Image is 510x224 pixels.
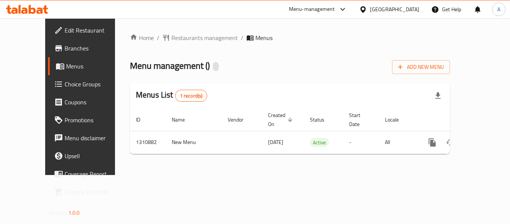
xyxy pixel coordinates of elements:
[48,57,130,75] a: Menus
[65,169,124,178] span: Coverage Report
[441,134,459,151] button: Change Status
[162,33,238,42] a: Restaurants management
[417,108,501,131] th: Actions
[49,208,67,218] span: Version:
[65,80,124,89] span: Choice Groups
[268,111,295,129] span: Created On
[65,187,124,196] span: Grocery Checklist
[241,33,243,42] li: /
[66,62,124,71] span: Menus
[65,44,124,53] span: Branches
[157,33,159,42] li: /
[65,116,124,125] span: Promotions
[310,115,334,124] span: Status
[497,5,500,13] span: A
[398,62,444,72] span: Add New Menu
[268,137,283,147] span: [DATE]
[65,151,124,160] span: Upsell
[130,108,501,154] table: enhanced table
[65,26,124,35] span: Edit Restaurant
[48,75,130,93] a: Choice Groups
[130,131,166,154] td: 1310882
[343,131,379,154] td: -
[166,131,222,154] td: New Menu
[48,21,130,39] a: Edit Restaurant
[130,33,154,42] a: Home
[48,147,130,165] a: Upsell
[289,5,335,14] div: Menu-management
[48,129,130,147] a: Menu disclaimer
[130,33,450,42] nav: breadcrumb
[48,183,130,201] a: Grocery Checklist
[48,39,130,57] a: Branches
[172,115,195,124] span: Name
[255,33,273,42] span: Menus
[228,115,253,124] span: Vendor
[48,93,130,111] a: Coupons
[65,98,124,107] span: Coupons
[171,33,238,42] span: Restaurants management
[385,115,408,124] span: Locale
[136,115,150,124] span: ID
[370,5,419,13] div: [GEOGRAPHIC_DATA]
[175,92,207,99] span: 1 record(s)
[175,90,208,102] div: Total records count
[68,208,80,218] span: 1.0.0
[379,131,417,154] td: All
[349,111,370,129] span: Start Date
[310,138,329,147] span: Active
[392,60,450,74] button: Add New Menu
[130,57,210,74] span: Menu management ( )
[136,89,207,102] h2: Menus List
[48,165,130,183] a: Coverage Report
[423,134,441,151] button: more
[65,134,124,142] span: Menu disclaimer
[429,87,447,105] div: Export file
[48,111,130,129] a: Promotions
